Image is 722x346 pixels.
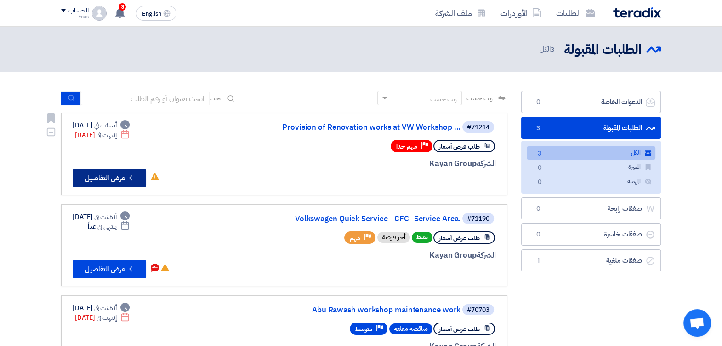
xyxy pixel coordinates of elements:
[430,94,457,104] div: رتب حسب
[94,121,116,130] span: أنشئت في
[467,307,489,313] div: #70703
[521,223,661,246] a: صفقات خاسرة0
[412,232,432,243] span: نشط
[533,124,544,133] span: 3
[521,249,661,272] a: صفقات ملغية1
[142,11,161,17] span: English
[73,303,130,313] div: [DATE]
[81,92,210,105] input: ابحث بعنوان أو رقم الطلب
[466,93,493,103] span: رتب حسب
[439,142,480,151] span: طلب عرض أسعار
[534,178,545,187] span: 0
[564,41,642,59] h2: الطلبات المقبولة
[136,6,176,21] button: English
[355,325,372,334] span: متوسط
[275,249,496,261] div: Kayan Group
[534,149,545,159] span: 3
[377,232,410,243] div: أخر فرصة
[275,158,496,170] div: Kayan Group
[73,169,146,187] button: عرض التفاصيل
[521,91,661,113] a: الدعوات الخاصة0
[68,7,88,15] div: الحساب
[75,313,130,323] div: [DATE]
[396,142,417,151] span: مهم جدا
[73,260,146,278] button: عرض التفاصيل
[477,249,496,261] span: الشركة
[521,117,661,139] a: الطلبات المقبولة3
[94,303,116,313] span: أنشئت في
[97,222,116,231] span: ينتهي في
[551,44,555,54] span: 3
[539,44,557,55] span: الكل
[534,163,545,173] span: 0
[477,158,496,169] span: الشركة
[94,212,116,222] span: أنشئت في
[549,2,602,24] a: الطلبات
[61,14,88,19] div: Enas
[88,222,130,231] div: غداً
[493,2,549,24] a: الأوردرات
[683,309,711,337] div: Open chat
[75,130,130,140] div: [DATE]
[533,204,544,213] span: 0
[527,161,655,174] a: المميزة
[467,124,489,131] div: #71214
[467,216,489,222] div: #71190
[210,93,222,103] span: بحث
[92,6,107,21] img: profile_test.png
[533,98,544,107] span: 0
[97,313,116,323] span: إنتهت في
[119,3,126,11] span: 3
[73,121,130,130] div: [DATE]
[389,323,432,334] span: مناقصه مغلقه
[277,306,460,314] a: Abu Rawash workshop maintenance work
[533,256,544,265] span: 1
[527,175,655,188] a: المهملة
[439,325,480,334] span: طلب عرض أسعار
[73,212,130,222] div: [DATE]
[350,234,360,242] span: مهم
[277,215,460,223] a: Volkswagen Quick Service - CFC- Service Area.
[277,123,460,132] a: Provision of Renovation works at VW Workshop ...
[97,130,116,140] span: إنتهت في
[613,7,661,18] img: Teradix logo
[533,230,544,239] span: 0
[527,146,655,160] a: الكل
[521,197,661,220] a: صفقات رابحة0
[428,2,493,24] a: ملف الشركة
[439,234,480,242] span: طلب عرض أسعار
